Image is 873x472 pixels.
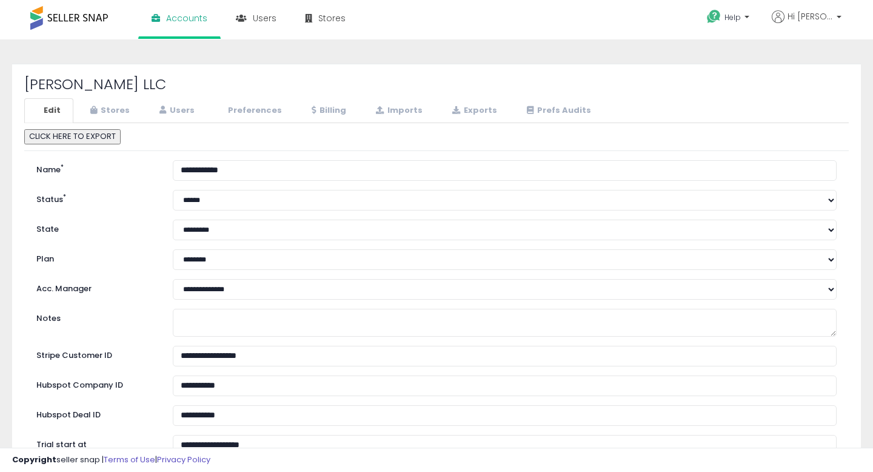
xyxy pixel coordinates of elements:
[27,220,164,235] label: State
[511,98,604,123] a: Prefs Audits
[166,12,207,24] span: Accounts
[706,9,721,24] i: Get Help
[772,10,841,38] a: Hi [PERSON_NAME]
[209,98,295,123] a: Preferences
[157,454,210,465] a: Privacy Policy
[27,249,164,265] label: Plan
[24,76,849,92] h2: [PERSON_NAME] LLC
[27,376,164,391] label: Hubspot Company ID
[24,129,121,144] button: CLICK HERE TO EXPORT
[144,98,207,123] a: Users
[27,405,164,421] label: Hubspot Deal ID
[27,346,164,362] label: Stripe Customer ID
[75,98,142,123] a: Stores
[12,454,210,466] div: seller snap | |
[104,454,155,465] a: Terms of Use
[27,160,164,176] label: Name
[436,98,510,123] a: Exports
[27,435,164,451] label: Trial start at
[253,12,276,24] span: Users
[27,309,164,325] label: Notes
[318,12,346,24] span: Stores
[27,190,164,206] label: Status
[724,12,741,22] span: Help
[12,454,56,465] strong: Copyright
[24,98,73,123] a: Edit
[788,10,833,22] span: Hi [PERSON_NAME]
[296,98,359,123] a: Billing
[27,279,164,295] label: Acc. Manager
[360,98,435,123] a: Imports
